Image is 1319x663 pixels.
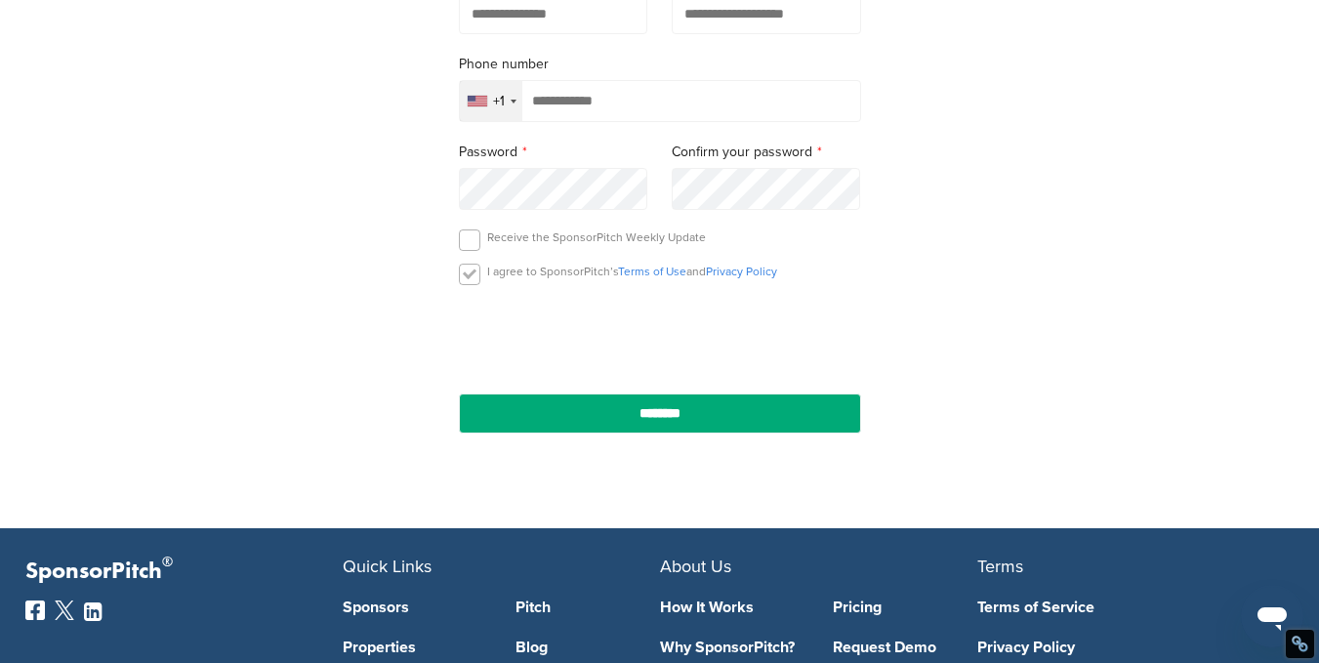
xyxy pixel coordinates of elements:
[660,640,804,655] a: Why SponsorPitch?
[25,601,45,620] img: Facebook
[343,600,487,615] a: Sponsors
[343,640,487,655] a: Properties
[977,640,1265,655] a: Privacy Policy
[515,600,660,615] a: Pitch
[343,556,432,577] span: Quick Links
[459,54,861,75] label: Phone number
[25,558,343,586] p: SponsorPitch
[833,600,977,615] a: Pricing
[493,95,505,108] div: +1
[487,264,777,279] p: I agree to SponsorPitch’s and
[706,265,777,278] a: Privacy Policy
[977,600,1265,615] a: Terms of Service
[833,640,977,655] a: Request Demo
[549,308,771,365] iframe: reCAPTCHA
[977,556,1023,577] span: Terms
[459,142,648,163] label: Password
[55,601,74,620] img: Twitter
[515,640,660,655] a: Blog
[1241,585,1303,647] iframe: Button to launch messaging window
[1291,635,1309,653] div: Restore Info Box &#10;&#10;NoFollow Info:&#10; META-Robots NoFollow: &#09;true&#10; META-Robots N...
[162,550,173,574] span: ®
[618,265,686,278] a: Terms of Use
[672,142,861,163] label: Confirm your password
[660,556,731,577] span: About Us
[460,81,522,121] div: Selected country
[660,600,804,615] a: How It Works
[487,229,706,245] p: Receive the SponsorPitch Weekly Update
